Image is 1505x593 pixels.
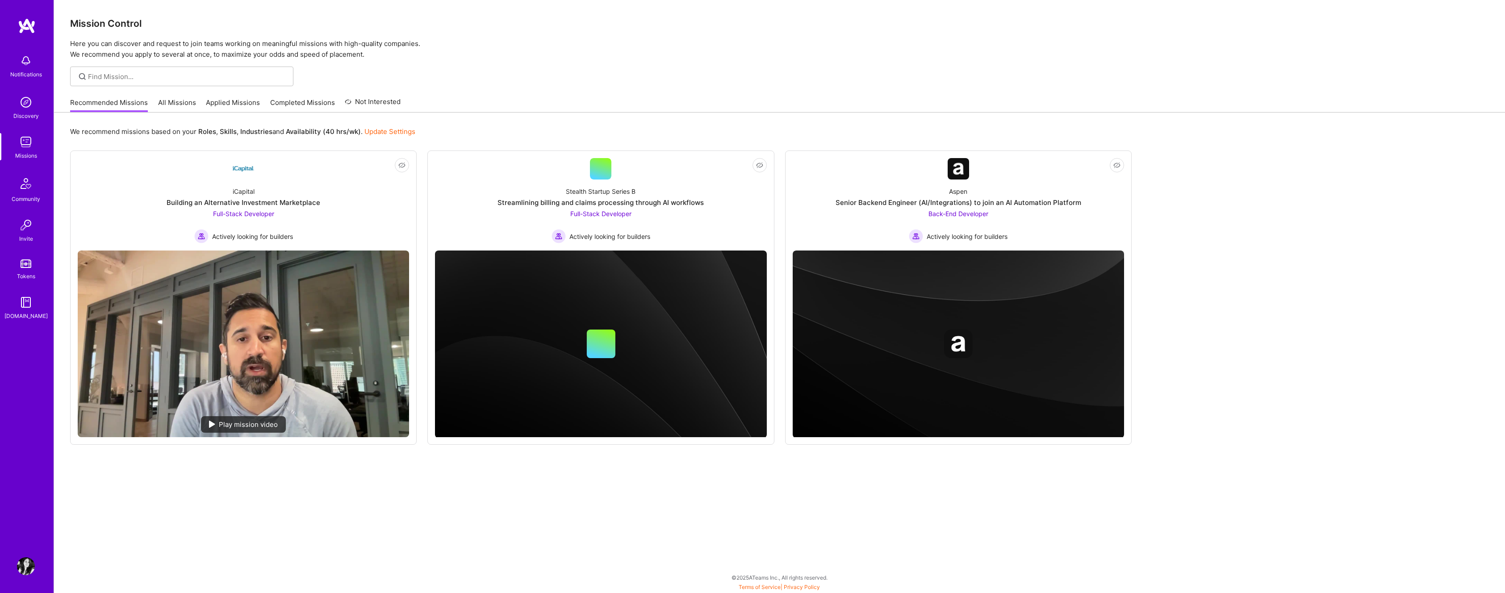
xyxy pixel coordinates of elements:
img: discovery [17,93,35,111]
img: teamwork [17,133,35,151]
img: Invite [17,216,35,234]
div: Streamlining billing and claims processing through AI workflows [497,198,704,207]
img: guide book [17,293,35,311]
div: Tokens [17,271,35,281]
a: Stealth Startup Series BStreamlining billing and claims processing through AI workflowsFull-Stack... [435,158,766,243]
div: Community [12,194,40,204]
img: play [209,421,215,428]
div: Discovery [13,111,39,121]
p: We recommend missions based on your , , and . [70,127,415,136]
b: Availability (40 hrs/wk) [286,127,361,136]
span: Actively looking for builders [927,232,1008,241]
div: Stealth Startup Series B [566,187,635,196]
div: Senior Backend Engineer (AI/Integrations) to join an AI Automation Platform [836,198,1081,207]
a: All Missions [158,98,196,113]
i: icon SearchGrey [77,71,88,82]
i: icon EyeClosed [756,162,763,169]
b: Skills [220,127,237,136]
div: Play mission video [201,416,286,433]
div: [DOMAIN_NAME] [4,311,48,321]
div: iCapital [233,187,255,196]
img: Company logo [944,330,973,358]
img: Actively looking for builders [552,229,566,243]
img: User Avatar [17,557,35,575]
a: Terms of Service [739,584,781,590]
a: Company LogoAspenSenior Backend Engineer (AI/Integrations) to join an AI Automation PlatformBack-... [793,158,1124,243]
p: Here you can discover and request to join teams working on meaningful missions with high-quality ... [70,38,1489,60]
img: Actively looking for builders [194,229,209,243]
span: Full-Stack Developer [570,210,631,217]
b: Roles [198,127,216,136]
a: Privacy Policy [784,584,820,590]
span: Full-Stack Developer [213,210,274,217]
span: | [739,584,820,590]
a: User Avatar [15,557,37,575]
span: Actively looking for builders [212,232,293,241]
h3: Mission Control [70,18,1489,29]
a: Applied Missions [206,98,260,113]
img: cover [793,251,1124,438]
img: Actively looking for builders [909,229,923,243]
img: Community [15,173,37,194]
div: Aspen [949,187,967,196]
img: logo [18,18,36,34]
img: Company Logo [233,158,254,180]
img: bell [17,52,35,70]
div: Missions [15,151,37,160]
b: Industries [240,127,272,136]
a: Completed Missions [270,98,335,113]
span: Back-End Developer [928,210,988,217]
div: Invite [19,234,33,243]
input: Find Mission... [88,72,287,81]
div: © 2025 ATeams Inc., All rights reserved. [54,566,1505,589]
span: Actively looking for builders [569,232,650,241]
img: Company Logo [948,158,969,180]
i: icon EyeClosed [398,162,406,169]
a: Update Settings [364,127,415,136]
i: icon EyeClosed [1113,162,1120,169]
div: Building an Alternative Investment Marketplace [167,198,320,207]
img: cover [435,251,766,438]
a: Recommended Missions [70,98,148,113]
img: tokens [21,259,31,268]
div: Notifications [10,70,42,79]
a: Company LogoiCapitalBuilding an Alternative Investment MarketplaceFull-Stack Developer Actively l... [78,158,409,243]
a: Not Interested [345,96,401,113]
img: No Mission [78,251,409,437]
